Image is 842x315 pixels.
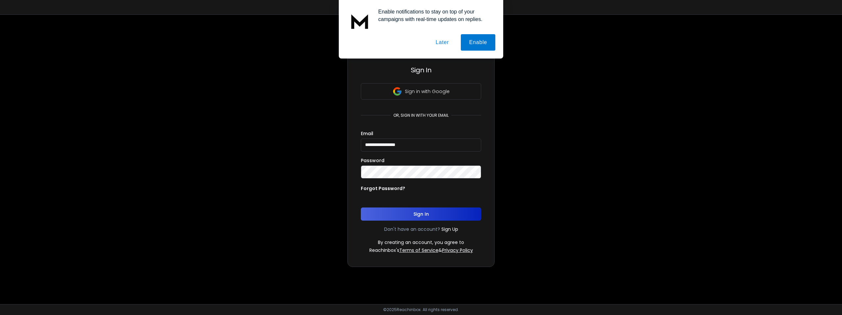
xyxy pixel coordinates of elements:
a: Sign Up [441,226,458,232]
h3: Sign In [361,65,481,75]
p: © 2025 Reachinbox. All rights reserved. [383,307,459,312]
button: Sign in with Google [361,83,481,100]
label: Password [361,158,384,163]
button: Sign In [361,207,481,221]
button: Enable [461,34,495,51]
p: Sign in with Google [405,88,450,95]
p: By creating an account, you agree to [378,239,464,246]
p: Don't have an account? [384,226,440,232]
img: notification icon [347,8,373,34]
a: Terms of Service [399,247,438,254]
p: or, sign in with your email [391,113,451,118]
a: Privacy Policy [442,247,473,254]
p: Forgot Password? [361,185,405,192]
p: ReachInbox's & [369,247,473,254]
label: Email [361,131,373,136]
div: Enable notifications to stay on top of your campaigns with real-time updates on replies. [373,8,495,23]
button: Later [427,34,457,51]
